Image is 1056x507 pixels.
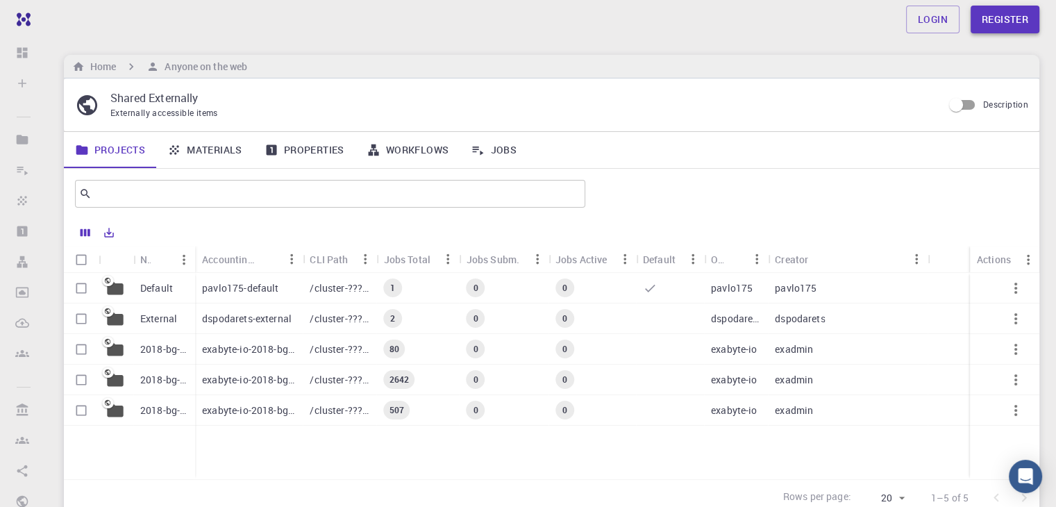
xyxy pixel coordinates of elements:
[69,59,250,74] nav: breadcrumb
[711,312,761,326] p: dspodarets
[711,342,757,356] p: exabyte-io
[310,342,369,356] p: /cluster-???-share/groups/exabyte-io/exabyte-io-2018-bg-study-phase-i-ph
[310,281,369,295] p: /cluster-???-home/pavlo175/pavlo175-default
[303,246,376,273] div: CLI Path
[906,6,959,33] a: Login
[746,248,768,270] button: Menu
[557,282,573,294] span: 0
[151,249,173,271] button: Sort
[280,248,303,270] button: Menu
[467,282,483,294] span: 0
[467,246,520,273] div: Jobs Subm.
[140,281,173,295] p: Default
[64,132,156,168] a: Projects
[383,374,414,385] span: 2642
[711,373,757,387] p: exabyte-io
[555,246,607,273] div: Jobs Active
[775,281,816,295] p: pavlo175
[437,248,460,270] button: Menu
[85,59,116,74] h6: Home
[310,246,348,273] div: CLI Path
[775,246,808,273] div: Creator
[110,107,218,118] span: Externally accessible items
[159,59,247,74] h6: Anyone on the web
[133,246,195,273] div: Name
[557,343,573,355] span: 0
[711,246,723,273] div: Owner
[110,90,932,106] p: Shared Externally
[643,246,676,273] div: Default
[557,374,573,385] span: 0
[383,343,404,355] span: 80
[202,404,296,417] p: exabyte-io-2018-bg-study-phase-i
[775,373,813,387] p: exadmin
[970,246,1039,273] div: Actions
[636,246,704,273] div: Default
[195,246,303,273] div: Accounting slug
[355,132,460,168] a: Workflows
[99,246,133,273] div: Icon
[202,373,296,387] p: exabyte-io-2018-bg-study-phase-iii
[140,342,188,356] p: 2018-bg-study-phase-i-ph
[775,312,825,326] p: dspodarets
[140,246,151,273] div: Name
[310,312,369,326] p: /cluster-???-home/dspodarets/dspodarets-external
[704,246,768,273] div: Owner
[808,248,830,270] button: Sort
[354,248,376,270] button: Menu
[383,246,430,273] div: Jobs Total
[467,313,483,324] span: 0
[711,281,753,295] p: pavlo175
[310,373,369,387] p: /cluster-???-share/groups/exabyte-io/exabyte-io-2018-bg-study-phase-iii
[931,491,969,505] p: 1–5 of 5
[971,6,1039,33] a: Register
[253,132,355,168] a: Properties
[173,249,195,271] button: Menu
[156,132,253,168] a: Materials
[385,313,401,324] span: 2
[614,248,636,270] button: Menu
[905,248,928,270] button: Menu
[140,312,177,326] p: External
[775,342,813,356] p: exadmin
[1017,249,1039,271] button: Menu
[775,404,813,417] p: exadmin
[783,490,851,506] p: Rows per page:
[140,404,188,417] p: 2018-bg-study-phase-I
[460,246,548,273] div: Jobs Subm.
[202,342,296,356] p: exabyte-io-2018-bg-study-phase-i-ph
[258,248,280,270] button: Sort
[467,343,483,355] span: 0
[723,248,746,270] button: Sort
[467,374,483,385] span: 0
[682,248,704,270] button: Menu
[557,404,573,416] span: 0
[557,313,573,324] span: 0
[11,13,31,26] img: logo
[385,282,401,294] span: 1
[383,404,409,416] span: 507
[467,404,483,416] span: 0
[376,246,459,273] div: Jobs Total
[310,404,369,417] p: /cluster-???-share/groups/exabyte-io/exabyte-io-2018-bg-study-phase-i
[768,246,928,273] div: Creator
[977,246,1011,273] div: Actions
[74,222,97,244] button: Columns
[202,312,292,326] p: dspodarets-external
[548,246,636,273] div: Jobs Active
[140,373,188,387] p: 2018-bg-study-phase-III
[460,132,528,168] a: Jobs
[97,222,121,244] button: Export
[202,246,258,273] div: Accounting slug
[202,281,278,295] p: pavlo175-default
[711,404,757,417] p: exabyte-io
[983,99,1028,110] span: Description
[1009,460,1042,493] div: Open Intercom Messenger
[526,248,548,270] button: Menu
